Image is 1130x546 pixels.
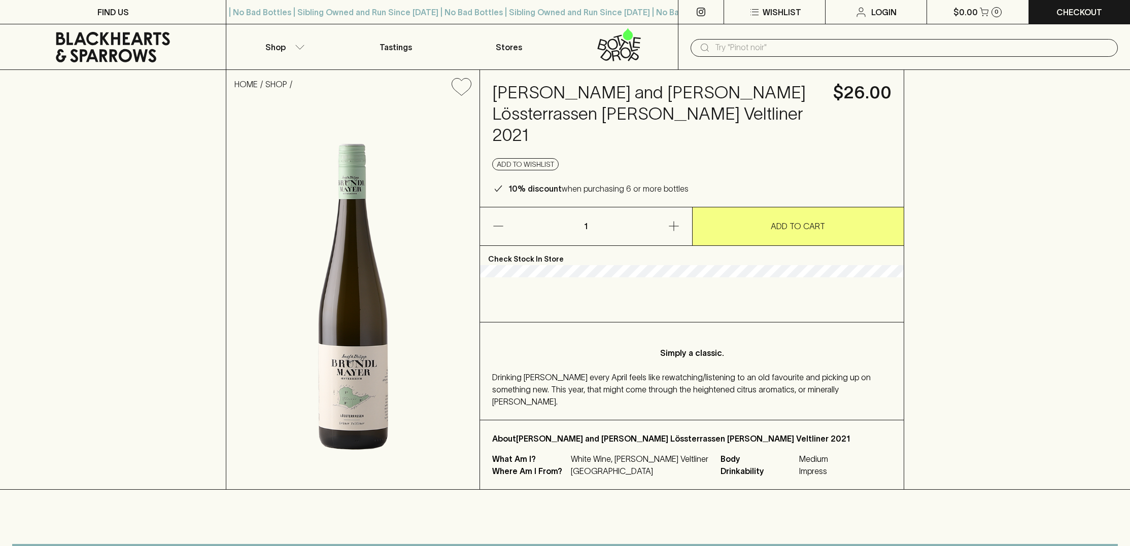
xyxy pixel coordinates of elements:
[452,24,565,69] a: Stores
[492,465,568,477] p: Where Am I From?
[799,465,828,477] span: Impress
[799,453,828,465] span: Medium
[492,432,891,445] p: About [PERSON_NAME] and [PERSON_NAME] Lössterrassen [PERSON_NAME] Veltliner 2021
[448,74,475,100] button: Add to wishlist
[480,246,903,265] p: Check Stock In Store
[833,82,892,103] h4: $26.00
[721,465,797,477] span: Drinkability
[339,24,452,69] a: Tastings
[508,183,689,195] p: when purchasing 6 or more bottles
[995,9,999,15] p: 0
[721,453,797,465] span: Body
[715,40,1110,56] input: Try "Pinot noir"
[1056,6,1102,18] p: Checkout
[871,6,897,18] p: Login
[492,373,871,406] span: Drinking [PERSON_NAME] every April feels like rewatching/listening to an old favourite and pickin...
[953,6,978,18] p: $0.00
[380,41,412,53] p: Tastings
[693,207,904,245] button: ADD TO CART
[265,41,286,53] p: Shop
[771,220,825,232] p: ADD TO CART
[226,104,480,489] img: 22962.png
[265,80,287,89] a: SHOP
[512,347,871,359] p: Simply a classic.
[226,24,339,69] button: Shop
[492,158,559,170] button: Add to wishlist
[763,6,801,18] p: Wishlist
[97,6,129,18] p: FIND US
[496,41,522,53] p: Stores
[508,184,562,193] b: 10% discount
[574,207,598,245] p: 1
[492,82,820,146] h4: [PERSON_NAME] and [PERSON_NAME] Lössterrassen [PERSON_NAME] Veltliner 2021
[571,465,708,477] p: [GEOGRAPHIC_DATA]
[234,80,258,89] a: HOME
[492,453,568,465] p: What Am I?
[571,453,708,465] p: White Wine, [PERSON_NAME] Veltliner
